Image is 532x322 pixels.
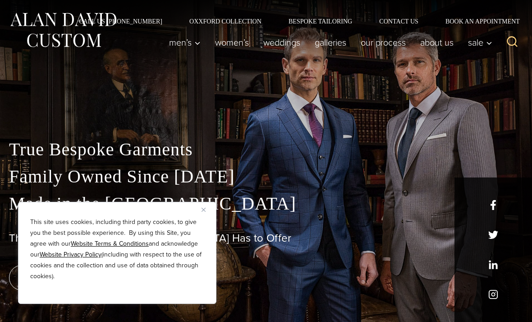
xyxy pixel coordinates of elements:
[176,18,275,24] a: Oxxford Collection
[202,208,206,212] img: Close
[9,232,523,245] h1: The Best Custom Suits [GEOGRAPHIC_DATA] Has to Offer
[71,239,149,248] a: Website Terms & Conditions
[9,10,117,50] img: Alan David Custom
[501,32,523,53] button: View Search Form
[413,33,461,51] a: About Us
[9,265,135,290] a: book an appointment
[366,18,432,24] a: Contact Us
[9,136,523,217] p: True Bespoke Garments Family Owned Since [DATE] Made in the [GEOGRAPHIC_DATA]
[208,33,256,51] a: Women’s
[30,217,204,282] p: This site uses cookies, including third party cookies, to give you the best possible experience. ...
[256,33,307,51] a: weddings
[162,33,497,51] nav: Primary Navigation
[353,33,413,51] a: Our Process
[65,18,523,24] nav: Secondary Navigation
[65,18,176,24] a: Call Us [PHONE_NUMBER]
[275,18,366,24] a: Bespoke Tailoring
[40,250,101,259] a: Website Privacy Policy
[432,18,523,24] a: Book an Appointment
[202,204,212,215] button: Close
[169,38,201,47] span: Men’s
[307,33,353,51] a: Galleries
[468,38,492,47] span: Sale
